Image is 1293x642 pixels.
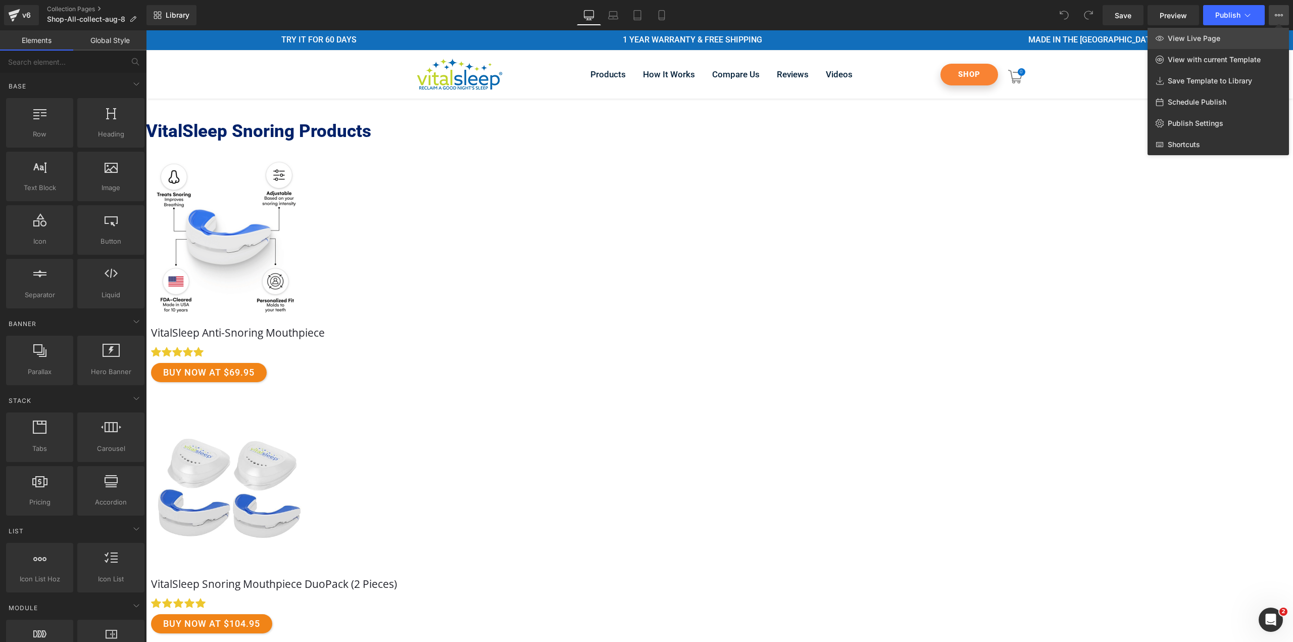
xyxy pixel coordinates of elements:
[444,38,480,51] a: Products
[80,574,141,584] span: Icon List
[1203,5,1265,25] button: Publish
[1168,140,1200,149] span: Shortcuts
[17,338,109,347] span: BUY NOW AT $69.95
[80,443,141,454] span: Carousel
[80,497,141,508] span: Accordion
[1279,608,1287,616] span: 2
[862,39,877,51] a: 0
[601,5,625,25] a: Laptop
[8,603,39,613] span: Module
[80,182,141,193] span: Image
[1215,11,1240,19] span: Publish
[5,547,251,561] a: VitalSleep Snoring Mouthpiece DuoPack (2 Pieces)
[1168,98,1226,107] span: Schedule Publish
[497,38,549,51] a: How It Works
[1168,34,1220,43] span: View Live Page
[680,38,707,51] a: Videos
[4,5,39,25] a: v6
[17,589,114,598] span: BUY NOW AT $104.95
[9,129,70,140] span: Row
[9,182,70,193] span: Text Block
[9,443,70,454] span: Tabs
[1269,5,1289,25] button: View Live PageView with current TemplateSave Template to LibrarySchedule PublishPublish SettingsS...
[1078,5,1099,25] button: Redo
[9,574,70,584] span: Icon List Hoz
[8,396,32,405] span: Stack
[5,584,126,603] a: BUY NOW AT $104.95
[1259,608,1283,632] iframe: Intercom live chat
[1115,10,1131,21] span: Save
[1168,55,1261,64] span: View with current Template
[882,5,1012,15] p: MADE IN THE [GEOGRAPHIC_DATA]
[80,366,141,377] span: Hero Banner
[146,5,196,25] a: New Library
[1148,5,1199,25] a: Preview
[73,30,146,51] a: Global Style
[8,319,37,329] span: Banner
[566,38,614,51] a: Compare Us
[5,296,179,309] a: VitalSleep Anti-Snoring Mouthpiece
[8,81,27,91] span: Base
[650,5,674,25] a: Mobile
[20,9,33,22] div: v6
[47,5,146,13] a: Collection Pages
[477,5,616,15] p: 1 YEAR WARRANTY & FREE SHIPPING
[5,382,157,534] img: VitalSleep Snoring Mouthpiece DuoPack (2 Pieces)
[9,290,70,300] span: Separator
[5,131,157,283] img: VitalSleep Anti-Snoring Mouthpiece
[8,526,25,536] span: List
[80,236,141,247] span: Button
[80,129,141,140] span: Heading
[1160,10,1187,21] span: Preview
[625,5,650,25] a: Tablet
[1168,119,1223,128] span: Publish Settings
[577,5,601,25] a: Desktop
[631,38,663,51] a: Reviews
[862,39,877,53] img: cart-icon
[271,28,357,61] img: header-logo
[794,33,852,55] a: SHOP
[1054,5,1074,25] button: Undo
[9,366,70,377] span: Parallax
[1168,76,1252,85] span: Save Template to Library
[135,5,211,15] p: TRY IT FOR 60 DAYS
[5,333,121,352] a: BUY NOW AT $69.95
[166,11,189,20] span: Library
[47,15,125,23] span: Shop-All-collect-aug-8
[80,290,141,300] span: Liquid
[9,236,70,247] span: Icon
[9,497,70,508] span: Pricing
[872,38,879,45] span: 0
